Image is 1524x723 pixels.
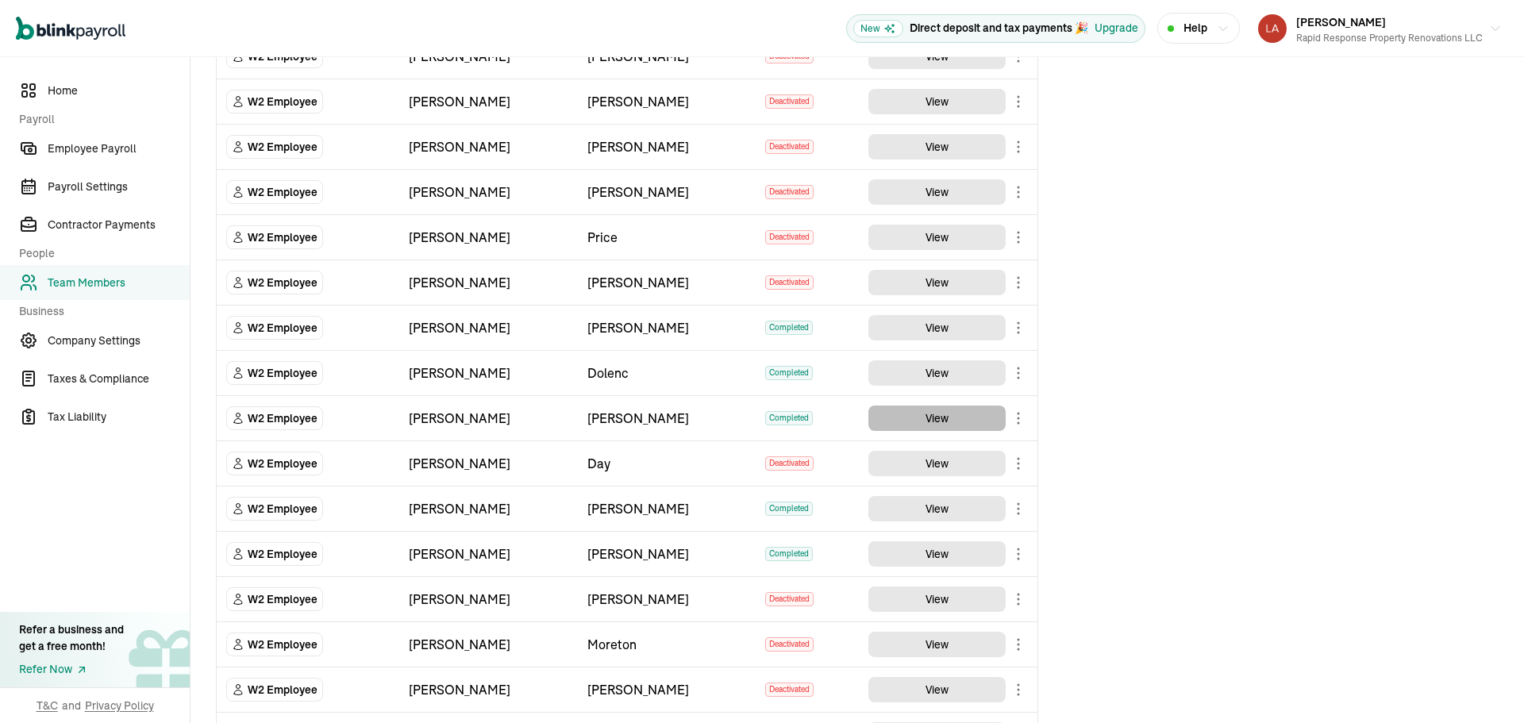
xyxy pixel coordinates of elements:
[16,6,125,52] nav: Global
[248,410,317,426] span: W2 Employee
[19,621,124,655] div: Refer a business and get a free month!
[409,318,568,337] div: [PERSON_NAME]
[868,315,1006,340] button: View
[765,321,813,335] span: Completed
[765,456,814,471] span: Deactivated
[248,365,317,381] span: W2 Employee
[587,363,747,383] div: Dolenc
[85,698,154,713] span: Privacy Policy
[587,183,747,202] div: [PERSON_NAME]
[765,547,813,561] span: Completed
[765,275,814,290] span: Deactivated
[1296,15,1386,29] span: [PERSON_NAME]
[248,636,317,652] span: W2 Employee
[587,635,747,654] div: Moreton
[248,546,317,562] span: W2 Employee
[765,683,814,697] span: Deactivated
[587,273,747,292] div: [PERSON_NAME]
[19,245,180,262] span: People
[765,592,814,606] span: Deactivated
[248,94,317,110] span: W2 Employee
[409,363,568,383] div: [PERSON_NAME]
[1296,31,1483,45] div: Rapid Response Property Renovations LLC
[48,217,190,233] span: Contractor Payments
[587,499,747,518] div: [PERSON_NAME]
[248,184,317,200] span: W2 Employee
[587,92,747,111] div: [PERSON_NAME]
[868,89,1006,114] button: View
[868,451,1006,476] button: View
[1445,647,1524,723] iframe: Chat Widget
[1183,20,1207,37] span: Help
[765,230,814,244] span: Deactivated
[1252,9,1508,48] button: [PERSON_NAME]Rapid Response Property Renovations LLC
[409,680,568,699] div: [PERSON_NAME]
[409,183,568,202] div: [PERSON_NAME]
[868,586,1006,612] button: View
[409,590,568,609] div: [PERSON_NAME]
[48,140,190,157] span: Employee Payroll
[1095,20,1138,37] button: Upgrade
[48,333,190,349] span: Company Settings
[765,185,814,199] span: Deactivated
[248,456,317,471] span: W2 Employee
[765,366,813,380] span: Completed
[409,137,568,156] div: [PERSON_NAME]
[587,228,747,247] div: Price
[409,544,568,563] div: [PERSON_NAME]
[248,320,317,336] span: W2 Employee
[765,140,814,154] span: Deactivated
[48,409,190,425] span: Tax Liability
[409,454,568,473] div: [PERSON_NAME]
[248,139,317,155] span: W2 Employee
[409,409,568,428] div: [PERSON_NAME]
[765,637,814,652] span: Deactivated
[19,661,124,678] a: Refer Now
[48,371,190,387] span: Taxes & Compliance
[48,83,190,99] span: Home
[853,20,903,37] span: New
[868,496,1006,521] button: View
[37,698,58,713] span: T&C
[868,225,1006,250] button: View
[1157,13,1240,44] button: Help
[868,677,1006,702] button: View
[587,454,747,473] div: Day
[409,273,568,292] div: [PERSON_NAME]
[587,680,747,699] div: [PERSON_NAME]
[587,409,747,428] div: [PERSON_NAME]
[248,275,317,290] span: W2 Employee
[587,590,747,609] div: [PERSON_NAME]
[765,411,813,425] span: Completed
[409,499,568,518] div: [PERSON_NAME]
[868,270,1006,295] button: View
[248,682,317,698] span: W2 Employee
[409,92,568,111] div: [PERSON_NAME]
[868,179,1006,205] button: View
[868,632,1006,657] button: View
[19,111,180,128] span: Payroll
[409,228,568,247] div: [PERSON_NAME]
[248,591,317,607] span: W2 Employee
[765,502,813,516] span: Completed
[248,229,317,245] span: W2 Employee
[587,137,747,156] div: [PERSON_NAME]
[910,20,1088,37] p: Direct deposit and tax payments 🎉
[868,406,1006,431] button: View
[587,318,747,337] div: [PERSON_NAME]
[765,94,814,109] span: Deactivated
[48,179,190,195] span: Payroll Settings
[19,303,180,320] span: Business
[248,501,317,517] span: W2 Employee
[868,134,1006,160] button: View
[868,541,1006,567] button: View
[48,275,190,291] span: Team Members
[587,544,747,563] div: [PERSON_NAME]
[868,360,1006,386] button: View
[409,635,568,654] div: [PERSON_NAME]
